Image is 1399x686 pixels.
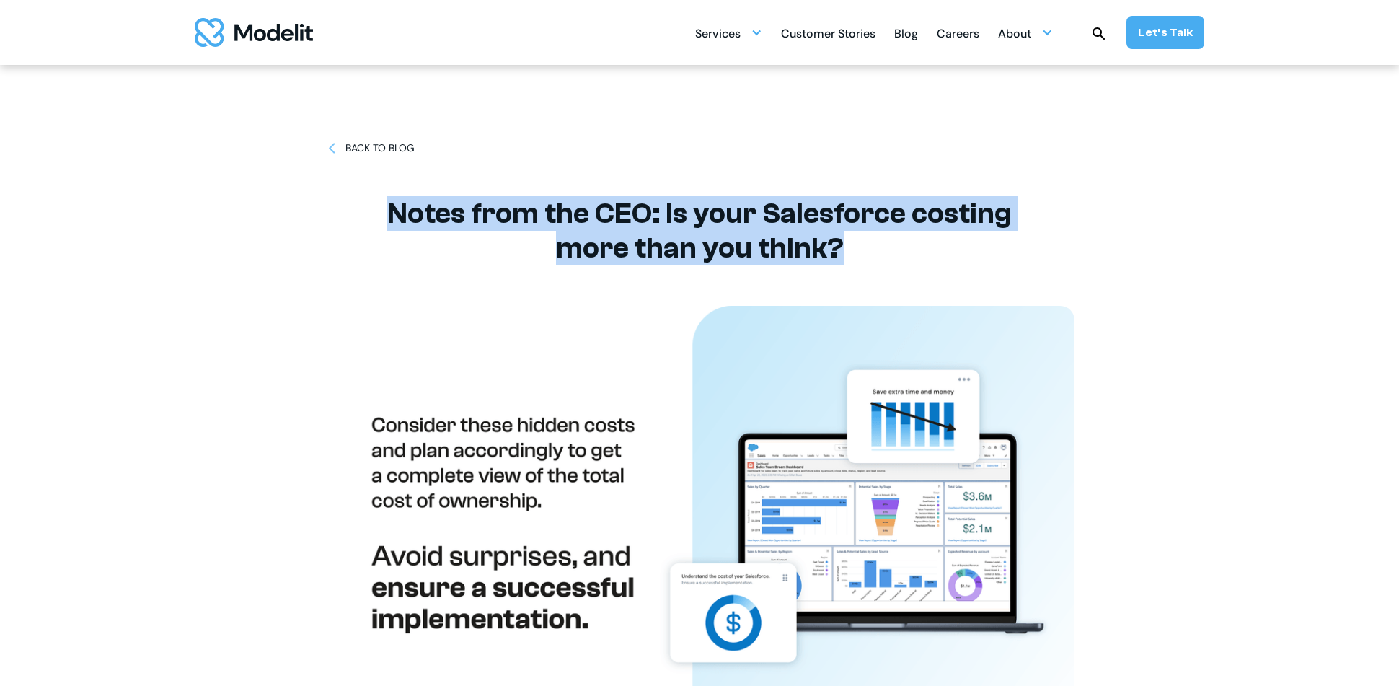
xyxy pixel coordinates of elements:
div: Customer Stories [781,21,875,49]
img: modelit logo [195,18,313,47]
a: Customer Stories [781,19,875,47]
a: home [195,18,313,47]
div: Let’s Talk [1138,25,1193,40]
h1: Notes from the CEO: Is your Salesforce costing more than you think? [375,196,1024,265]
div: Careers [937,21,979,49]
div: About [998,21,1031,49]
a: Blog [894,19,918,47]
div: Services [695,19,762,47]
a: Careers [937,19,979,47]
div: Blog [894,21,918,49]
div: About [998,19,1053,47]
div: Services [695,21,741,49]
a: BACK TO BLOG [325,141,415,156]
a: Let’s Talk [1126,16,1204,49]
div: BACK TO BLOG [345,141,415,156]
